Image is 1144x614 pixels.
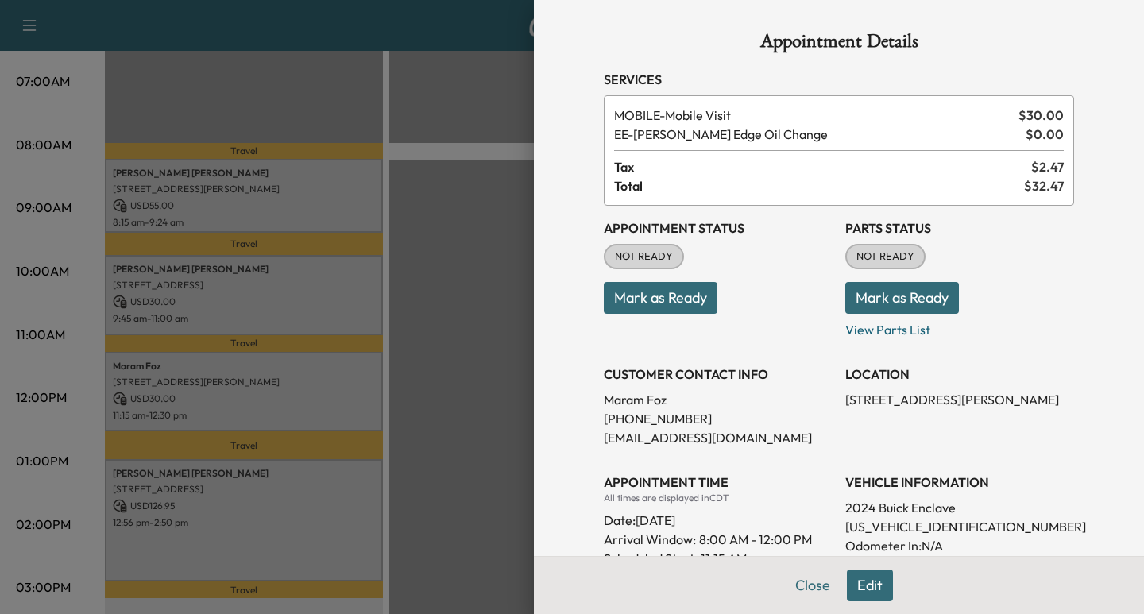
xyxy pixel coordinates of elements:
h3: Services [604,70,1074,89]
p: Maram Foz [604,390,833,409]
div: All times are displayed in CDT [604,492,833,504]
span: $ 0.00 [1026,125,1064,144]
p: [PHONE_NUMBER] [604,409,833,428]
p: 11:15 AM [701,549,747,568]
button: Close [785,570,841,601]
span: 8:00 AM - 12:00 PM [699,530,812,549]
span: $ 2.47 [1031,157,1064,176]
p: Arrival Window: [604,530,833,549]
h3: VEHICLE INFORMATION [845,473,1074,492]
span: Total [614,176,1024,195]
span: Ewing Edge Oil Change [614,125,1019,144]
p: Scheduled Start: [604,549,698,568]
span: NOT READY [847,249,924,265]
span: $ 30.00 [1018,106,1064,125]
button: Edit [847,570,893,601]
p: Odometer Out: N/A [845,555,1074,574]
p: [EMAIL_ADDRESS][DOMAIN_NAME] [604,428,833,447]
div: Date: [DATE] [604,504,833,530]
p: View Parts List [845,314,1074,339]
h3: Appointment Status [604,218,833,237]
p: [STREET_ADDRESS][PERSON_NAME] [845,390,1074,409]
span: NOT READY [605,249,682,265]
h3: Parts Status [845,218,1074,237]
button: Mark as Ready [845,282,959,314]
h3: APPOINTMENT TIME [604,473,833,492]
span: Tax [614,157,1031,176]
span: $ 32.47 [1024,176,1064,195]
h1: Appointment Details [604,32,1074,57]
span: Mobile Visit [614,106,1012,125]
h3: LOCATION [845,365,1074,384]
button: Mark as Ready [604,282,717,314]
h3: CUSTOMER CONTACT INFO [604,365,833,384]
p: Odometer In: N/A [845,536,1074,555]
p: 2024 Buick Enclave [845,498,1074,517]
p: [US_VEHICLE_IDENTIFICATION_NUMBER] [845,517,1074,536]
